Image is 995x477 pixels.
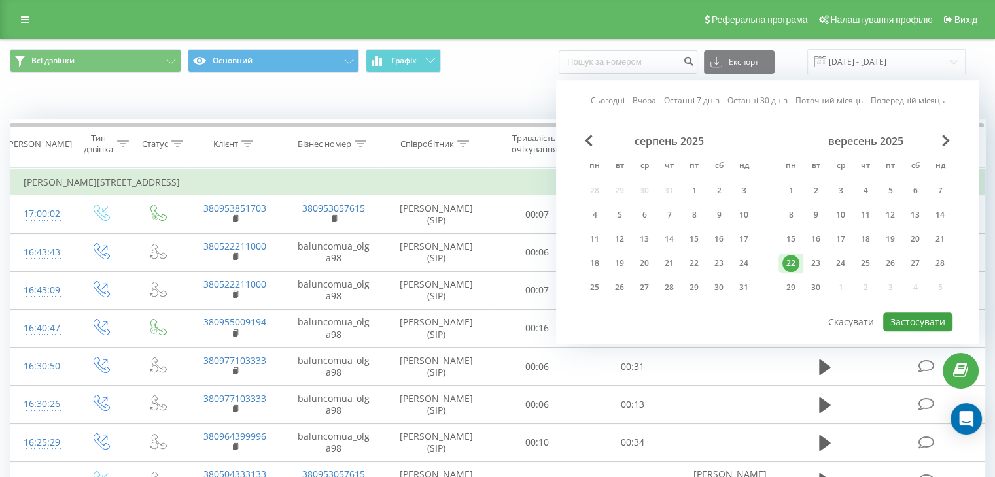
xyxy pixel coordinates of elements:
[903,205,928,225] div: сб 13 вер 2025 р.
[853,254,878,273] div: чт 25 вер 2025 р.
[383,271,490,309] td: [PERSON_NAME] (SIP)
[878,229,903,249] div: пт 19 вер 2025 р.
[778,254,803,273] div: пн 22 вер 2025 р.
[878,254,903,273] div: пт 26 вер 2025 р.
[731,254,756,273] div: нд 24 серп 2025 р.
[778,181,803,201] div: пн 1 вер 2025 р.
[932,206,949,223] div: 14
[807,255,824,272] div: 23
[734,157,754,176] abbr: неділя
[591,95,625,107] a: Сьогодні
[636,206,653,223] div: 6
[664,95,720,107] a: Останні 7 днів
[778,278,803,297] div: пн 29 вер 2025 р.
[807,182,824,199] div: 2
[807,279,824,296] div: 30
[907,206,924,223] div: 13
[633,95,656,107] a: Вчора
[857,206,874,223] div: 11
[686,206,703,223] div: 8
[731,229,756,249] div: нд 17 серп 2025 р.
[203,392,266,404] a: 380977103333
[490,423,585,461] td: 00:10
[284,348,383,386] td: baluncomua_olga98
[636,255,653,272] div: 20
[31,56,75,66] span: Всі дзвінки
[704,50,775,74] button: Експорт
[882,182,899,199] div: 5
[559,50,697,74] input: Пошук за номером
[878,181,903,201] div: пт 5 вер 2025 р.
[661,206,678,223] div: 7
[607,205,632,225] div: вт 5 серп 2025 р.
[807,206,824,223] div: 9
[727,95,788,107] a: Останні 30 днів
[585,386,680,423] td: 00:13
[582,135,756,148] div: серпень 2025
[24,316,58,341] div: 16:40:47
[582,278,607,297] div: пн 25 серп 2025 р.
[782,182,799,199] div: 1
[803,181,828,201] div: вт 2 вер 2025 р.
[710,255,727,272] div: 23
[807,231,824,248] div: 16
[490,271,585,309] td: 00:07
[383,348,490,386] td: [PERSON_NAME] (SIP)
[298,139,351,150] div: Бізнес номер
[856,157,875,176] abbr: четвер
[707,254,731,273] div: сб 23 серп 2025 р.
[731,278,756,297] div: нд 31 серп 2025 р.
[203,354,266,367] a: 380977103333
[607,229,632,249] div: вт 12 серп 2025 р.
[942,135,950,146] span: Next Month
[607,278,632,297] div: вт 26 серп 2025 р.
[735,182,752,199] div: 3
[871,95,945,107] a: Попередній місяць
[832,182,849,199] div: 3
[828,229,853,249] div: ср 17 вер 2025 р.
[853,181,878,201] div: чт 4 вер 2025 р.
[582,229,607,249] div: пн 11 серп 2025 р.
[782,231,799,248] div: 15
[636,231,653,248] div: 13
[803,254,828,273] div: вт 23 вер 2025 р.
[710,231,727,248] div: 16
[284,233,383,271] td: baluncomua_olga98
[853,229,878,249] div: чт 18 вер 2025 р.
[632,278,657,297] div: ср 27 серп 2025 р.
[400,139,454,150] div: Співробітник
[903,229,928,249] div: сб 20 вер 2025 р.
[610,157,629,176] abbr: вівторок
[710,182,727,199] div: 2
[735,206,752,223] div: 10
[203,278,266,290] a: 380522211000
[778,135,952,148] div: вересень 2025
[735,255,752,272] div: 24
[391,56,417,65] span: Графік
[632,229,657,249] div: ср 13 серп 2025 р.
[932,182,949,199] div: 7
[682,229,707,249] div: пт 15 серп 2025 р.
[632,254,657,273] div: ср 20 серп 2025 р.
[707,181,731,201] div: сб 2 серп 2025 р.
[857,231,874,248] div: 18
[903,254,928,273] div: сб 27 вер 2025 р.
[490,386,585,423] td: 00:06
[828,205,853,225] div: ср 10 вер 2025 р.
[366,49,441,73] button: Графік
[832,206,849,223] div: 10
[828,181,853,201] div: ср 3 вер 2025 р.
[712,14,808,25] span: Реферальна програма
[490,195,585,233] td: 00:07
[907,231,924,248] div: 20
[735,279,752,296] div: 31
[928,229,952,249] div: нд 21 вер 2025 р.
[490,309,585,347] td: 00:16
[24,430,58,455] div: 16:25:29
[735,231,752,248] div: 17
[710,279,727,296] div: 30
[731,205,756,225] div: нд 10 серп 2025 р.
[686,255,703,272] div: 22
[882,255,899,272] div: 26
[707,278,731,297] div: сб 30 серп 2025 р.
